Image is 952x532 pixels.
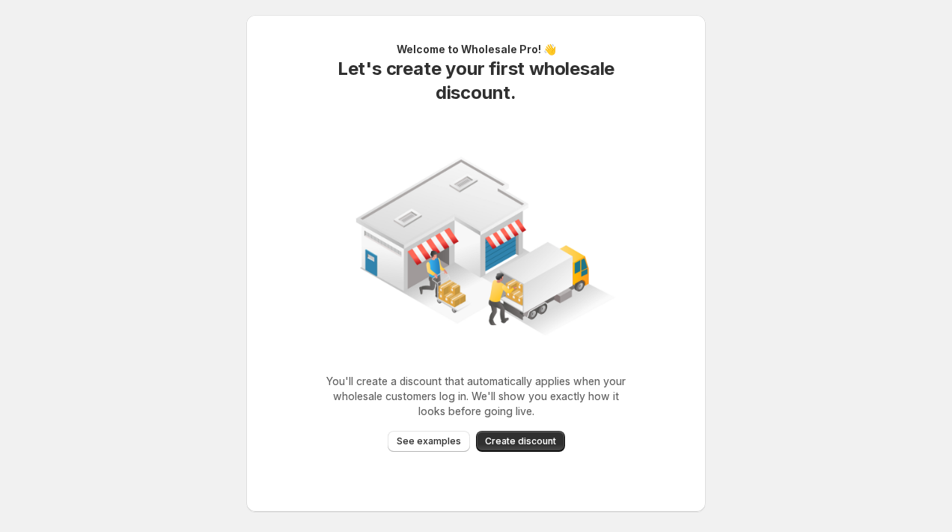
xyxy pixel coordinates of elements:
[397,435,461,447] span: See examples
[485,435,556,447] span: Create discount
[326,42,626,57] h2: Welcome to Wholesale Pro! 👋
[326,57,626,105] h2: Let's create your first wholesale discount.
[326,121,626,371] img: Create your first wholesale rule
[476,431,565,452] button: Create discount
[326,374,626,419] p: You'll create a discount that automatically applies when your wholesale customers log in. We'll s...
[388,431,470,452] button: See examples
